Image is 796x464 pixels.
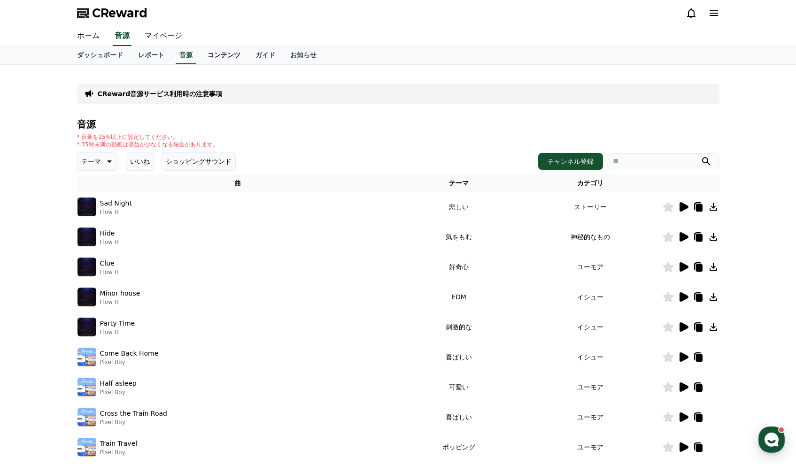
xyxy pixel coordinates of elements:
th: カテゴリ [519,175,662,192]
span: 設定 [145,312,156,319]
img: music [77,348,96,366]
p: Party Time [100,319,135,328]
a: レポート [131,46,172,64]
a: 音源 [176,46,196,64]
img: music [77,438,96,456]
p: Flow H [100,328,135,336]
p: Clue [100,259,115,268]
td: 好奇心 [399,252,518,282]
td: 喜ばしい [399,402,518,432]
button: ショッピングサウンド [162,152,236,171]
a: 設定 [121,297,180,321]
p: Minor house [100,289,140,298]
td: ユーモア [519,252,662,282]
a: CReward [77,6,147,21]
p: Flow H [100,238,119,246]
td: イシュー [519,342,662,372]
p: Flow H [100,298,140,306]
button: いいね [126,152,154,171]
p: Come Back Home [100,349,159,358]
img: music [77,318,96,336]
button: テーマ [77,152,118,171]
td: 喜ばしい [399,342,518,372]
td: イシュー [519,312,662,342]
td: イシュー [519,282,662,312]
p: Pixel Boy [100,358,159,366]
td: 刺激的な [399,312,518,342]
a: マイページ [137,26,190,46]
a: CReward音源サービス利用時の注意事項 [98,89,223,99]
p: Flow H [100,268,119,276]
p: Flow H [100,208,132,216]
td: ストーリー [519,192,662,222]
td: ユーモア [519,432,662,462]
span: CReward [92,6,147,21]
th: 曲 [77,175,399,192]
td: ポッピング [399,432,518,462]
p: Hide [100,228,115,238]
p: Cross the Train Road [100,409,167,418]
a: ホーム [70,26,107,46]
img: music [77,408,96,426]
p: Pixel Boy [100,388,137,396]
p: Train Travel [100,439,138,449]
button: チャンネル登録 [538,153,603,170]
p: Half asleep [100,379,137,388]
p: Pixel Boy [100,418,167,426]
img: music [77,258,96,276]
img: music [77,198,96,216]
p: Pixel Boy [100,449,138,456]
img: music [77,228,96,246]
p: * 音量を15%以上に設定してください。 [77,133,218,141]
a: 音源 [113,26,131,46]
td: 気をもむ [399,222,518,252]
h4: 音源 [77,119,719,129]
th: テーマ [399,175,518,192]
td: 悲しい [399,192,518,222]
a: ダッシュボード [70,46,131,64]
p: Sad Night [100,198,132,208]
td: 可愛い [399,372,518,402]
td: ユーモア [519,372,662,402]
p: テーマ [81,155,101,168]
a: ガイド [248,46,283,64]
td: 神秘的なもの [519,222,662,252]
td: ユーモア [519,402,662,432]
img: music [77,378,96,396]
p: * 35秒未満の動画は収益が少なくなる場合があります。 [77,141,218,148]
span: チャット [80,312,103,319]
a: チャット [62,297,121,321]
a: ホーム [3,297,62,321]
a: お知らせ [283,46,324,64]
td: EDM [399,282,518,312]
span: ホーム [24,312,41,319]
img: music [77,288,96,306]
a: コンテンツ [200,46,248,64]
